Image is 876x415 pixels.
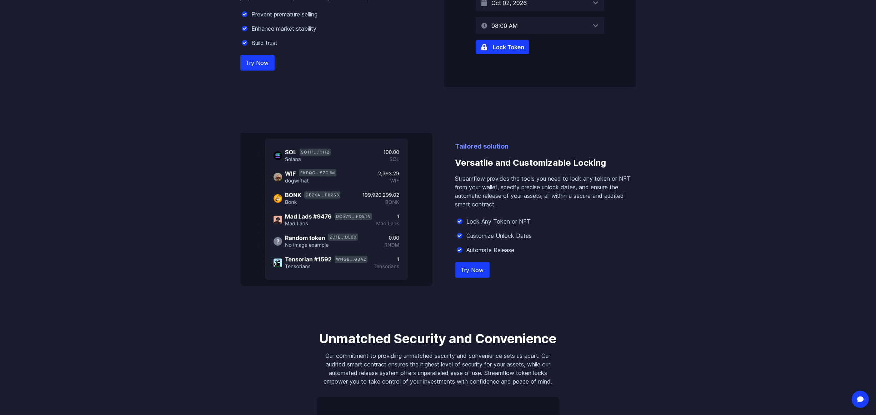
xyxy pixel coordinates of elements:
p: Streamflow provides the tools you need to lock any token or NFT from your wallet, specify precise... [455,174,636,209]
h3: Versatile and Customizable Locking [455,151,636,174]
p: Tailored solution [455,141,636,151]
img: Versatile and Customizable Locking [240,133,432,286]
a: Try Now [240,55,275,71]
p: Lock Any Token or NFT [467,217,531,226]
div: Open Intercom Messenger [852,391,869,408]
h3: Unmatched Security and Convenience [317,331,560,346]
p: Our commitment to providing unmatched security and convenience sets us apart. Our audited smart c... [317,351,560,386]
p: Build trust [252,39,278,47]
p: Prevent premature selling [252,10,318,19]
a: Try Now [455,262,490,278]
p: Automate Release [467,246,515,254]
p: Enhance market stability [252,24,317,33]
p: Customize Unlock Dates [467,231,532,240]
